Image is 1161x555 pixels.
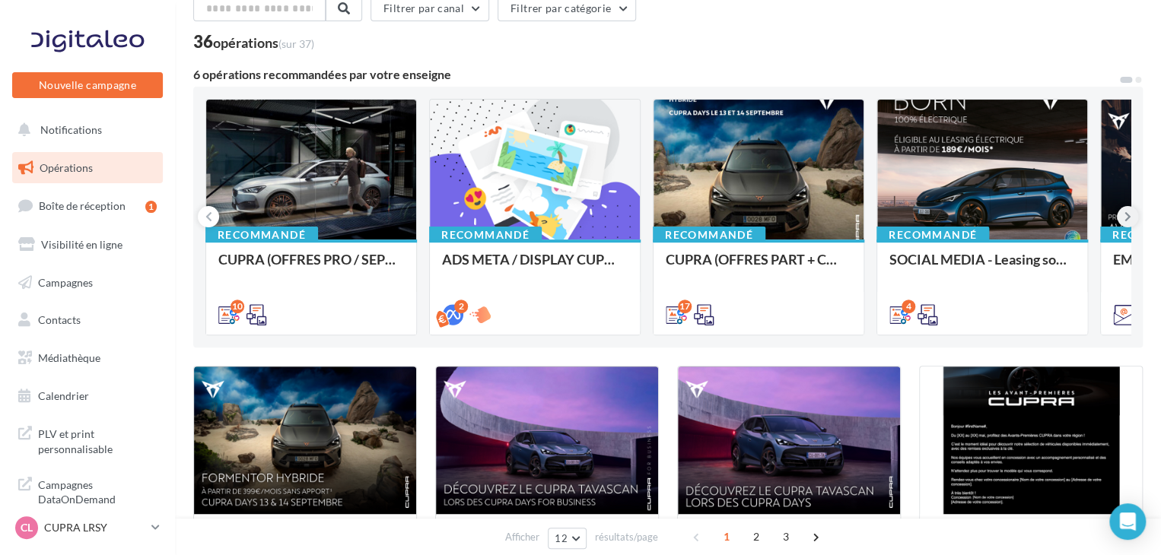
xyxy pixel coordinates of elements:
span: Campagnes [38,275,93,288]
button: Notifications [9,114,160,146]
span: PLV et print personnalisable [38,423,157,456]
div: Recommandé [429,227,542,243]
span: 12 [555,532,568,544]
span: Notifications [40,123,102,136]
span: Visibilité en ligne [41,238,122,251]
a: Campagnes DataOnDemand [9,468,166,513]
a: PLV et print personnalisable [9,417,166,462]
div: 4 [902,300,915,313]
div: SOCIAL MEDIA - Leasing social électrique - CUPRA Born [889,252,1075,282]
p: CUPRA LRSY [44,520,145,535]
a: Visibilité en ligne [9,229,166,261]
div: 2 [454,300,468,313]
a: Opérations [9,152,166,184]
a: Campagnes [9,267,166,299]
span: CL [21,520,33,535]
div: 17 [678,300,692,313]
span: résultats/page [595,530,658,544]
span: Médiathèque [38,351,100,364]
div: Recommandé [876,227,989,243]
span: Campagnes DataOnDemand [38,474,157,507]
span: 2 [744,525,768,549]
div: Open Intercom Messenger [1109,503,1146,540]
span: Contacts [38,313,81,326]
span: Boîte de réception [39,199,126,212]
a: CL CUPRA LRSY [12,513,163,542]
div: opérations [213,36,314,49]
div: 36 [193,33,314,50]
div: 10 [231,300,244,313]
span: Afficher [505,530,539,544]
a: Calendrier [9,380,166,412]
span: 1 [714,525,739,549]
div: ADS META / DISPLAY CUPRA DAYS Septembre 2025 [442,252,628,282]
span: (sur 37) [278,37,314,50]
div: 6 opérations recommandées par votre enseigne [193,68,1118,81]
div: Recommandé [205,227,318,243]
div: CUPRA (OFFRES PRO / SEPT) - SOCIAL MEDIA [218,252,404,282]
a: Contacts [9,304,166,336]
button: Nouvelle campagne [12,72,163,98]
button: 12 [548,528,587,549]
div: CUPRA (OFFRES PART + CUPRA DAYS / SEPT) - SOCIAL MEDIA [666,252,851,282]
a: Médiathèque [9,342,166,374]
span: Calendrier [38,389,89,402]
span: Opérations [40,161,93,174]
div: Recommandé [653,227,765,243]
a: Boîte de réception1 [9,189,166,222]
span: 3 [774,525,798,549]
div: 1 [145,201,157,213]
